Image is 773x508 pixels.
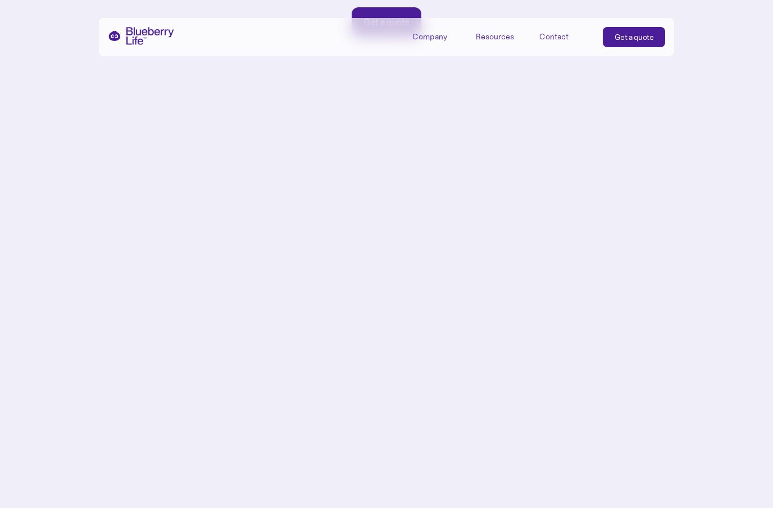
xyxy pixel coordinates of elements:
div: Company [412,32,447,42]
a: Contact [539,27,590,46]
div: Resources [476,32,514,42]
a: Get a quote [352,7,421,37]
div: Resources [476,27,526,46]
div: Contact [539,32,569,42]
div: Get a quote [363,16,410,28]
a: home [108,27,174,45]
div: Get a quote [615,31,654,43]
div: Company [412,27,463,46]
a: Get a quote [603,27,666,47]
